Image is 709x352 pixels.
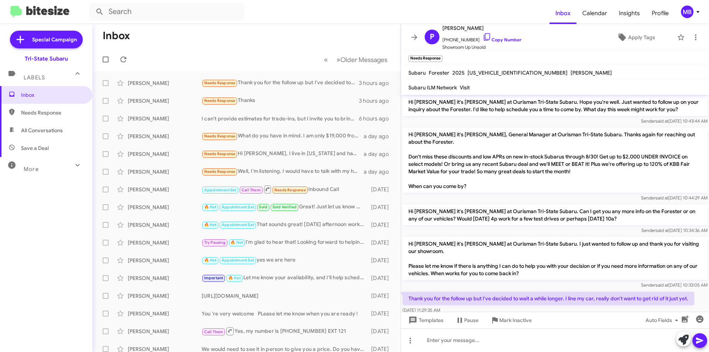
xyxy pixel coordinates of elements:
span: Needs Response [274,188,306,192]
div: a day ago [364,133,395,140]
div: [DATE] [367,328,395,335]
div: You 're very welcome PLease let me know when you are ready ! [202,310,367,317]
span: Needs Response [204,151,236,156]
span: Sold [259,205,267,209]
div: [PERSON_NAME] [128,115,202,122]
span: said at [655,195,668,201]
span: Needs Response [204,81,236,85]
div: [PERSON_NAME] [128,239,202,246]
span: Save a Deal [21,144,49,152]
span: » [336,55,340,64]
a: Calendar [576,3,613,24]
span: 🔥 Hot [204,222,217,227]
span: Important [204,276,223,280]
span: Older Messages [340,56,387,64]
span: [DATE] 11:29:35 AM [403,307,440,313]
div: [PERSON_NAME] [128,97,202,105]
button: Next [332,52,392,67]
span: 🔥 Hot [230,240,243,245]
div: 3 hours ago [359,79,395,87]
span: said at [656,228,669,233]
span: said at [655,282,668,288]
div: Let me know your availability, and I'll help schedule an appointment for you to come in! [202,274,367,282]
div: [PERSON_NAME] [128,310,202,317]
div: [DATE] [367,186,395,193]
a: Inbox [549,3,576,24]
p: Hi [PERSON_NAME] it's [PERSON_NAME] at Ourisman Tri-State Subaru. Hope you're well. Just wanted t... [403,95,708,116]
span: Special Campaign [32,36,77,43]
div: [PERSON_NAME] [128,221,202,229]
div: [DATE] [367,257,395,264]
span: More [24,166,39,172]
span: Labels [24,74,45,81]
div: Thanks [202,96,359,105]
span: Visit [460,84,470,91]
small: Needs Response [408,55,442,62]
span: Appointment Set [222,258,254,263]
div: Great! Just let us know when she's ready to visit. We’re excited to assist her with the Solterra. [202,203,367,211]
span: [PERSON_NAME] [442,24,521,33]
p: Hi [PERSON_NAME] it's [PERSON_NAME] at Ourisman Tri-State Subaru. I just wanted to follow up and ... [403,237,708,280]
div: [PERSON_NAME] [128,79,202,87]
div: 3 hours ago [359,97,395,105]
button: Auto Fields [640,314,687,327]
a: Copy Number [483,37,521,42]
div: [DATE] [367,221,395,229]
span: Apply Tags [628,31,655,44]
p: Thank you for the follow up but I've decided to wait a while longer. I line my car, really don't ... [403,292,694,305]
button: Previous [319,52,332,67]
div: [URL][DOMAIN_NAME] [202,292,367,300]
span: Auto Fields [645,314,681,327]
span: said at [655,118,668,124]
span: All Conversations [21,127,63,134]
span: Call Them [204,329,223,334]
div: What do you have in mind. I am only $19,000 from not having a car note. What is in it for me? [202,132,364,140]
div: Inbound Call [202,185,367,194]
div: [PERSON_NAME] [128,328,202,335]
div: [DATE] [367,204,395,211]
div: Well, I'm listening. I would have to talk with my husband about this. [202,167,364,176]
div: Thank you for the follow up but I've decided to wait a while longer. I line my car, really don't ... [202,79,359,87]
span: Pause [464,314,479,327]
a: Special Campaign [10,31,83,48]
a: Profile [646,3,675,24]
button: Apply Tags [598,31,674,44]
span: [US_VEHICLE_IDENTIFICATION_NUMBER] [467,69,568,76]
div: I can't provide estimates for trade-ins, but I invite you to bring your vehicle to the dealership... [202,115,359,122]
div: [PERSON_NAME] [128,274,202,282]
div: MB [681,6,693,18]
div: yes we are here [202,256,367,264]
div: Tri-State Subaru [25,55,68,62]
div: 6 hours ago [359,115,395,122]
div: [DATE] [367,292,395,300]
div: [PERSON_NAME] [128,257,202,264]
button: MB [675,6,701,18]
span: Needs Response [204,98,236,103]
h1: Inbox [103,30,130,42]
span: Sender [DATE] 10:34:36 AM [641,228,708,233]
span: Appointment Set [222,222,254,227]
span: Showroom Up Unsold [442,44,521,51]
span: « [324,55,328,64]
div: [DATE] [367,310,395,317]
a: Insights [613,3,646,24]
span: Needs Response [204,169,236,174]
span: Forester [429,69,449,76]
span: Subaru ILM Network [408,84,457,91]
input: Search [89,3,244,21]
button: Mark Inactive [484,314,538,327]
span: Call Them [242,188,261,192]
span: Inbox [21,91,84,99]
span: Sender [DATE] 10:44:29 AM [641,195,708,201]
span: [PHONE_NUMBER] [442,33,521,44]
p: Hi [PERSON_NAME] it's [PERSON_NAME], General Manager at Ourisman Tri-State Subaru. Thanks again f... [403,128,708,193]
span: Sold Verified [273,205,297,209]
button: Templates [401,314,449,327]
div: [PERSON_NAME] [128,292,202,300]
span: Needs Response [21,109,84,116]
div: [DATE] [367,239,395,246]
nav: Page navigation example [320,52,392,67]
